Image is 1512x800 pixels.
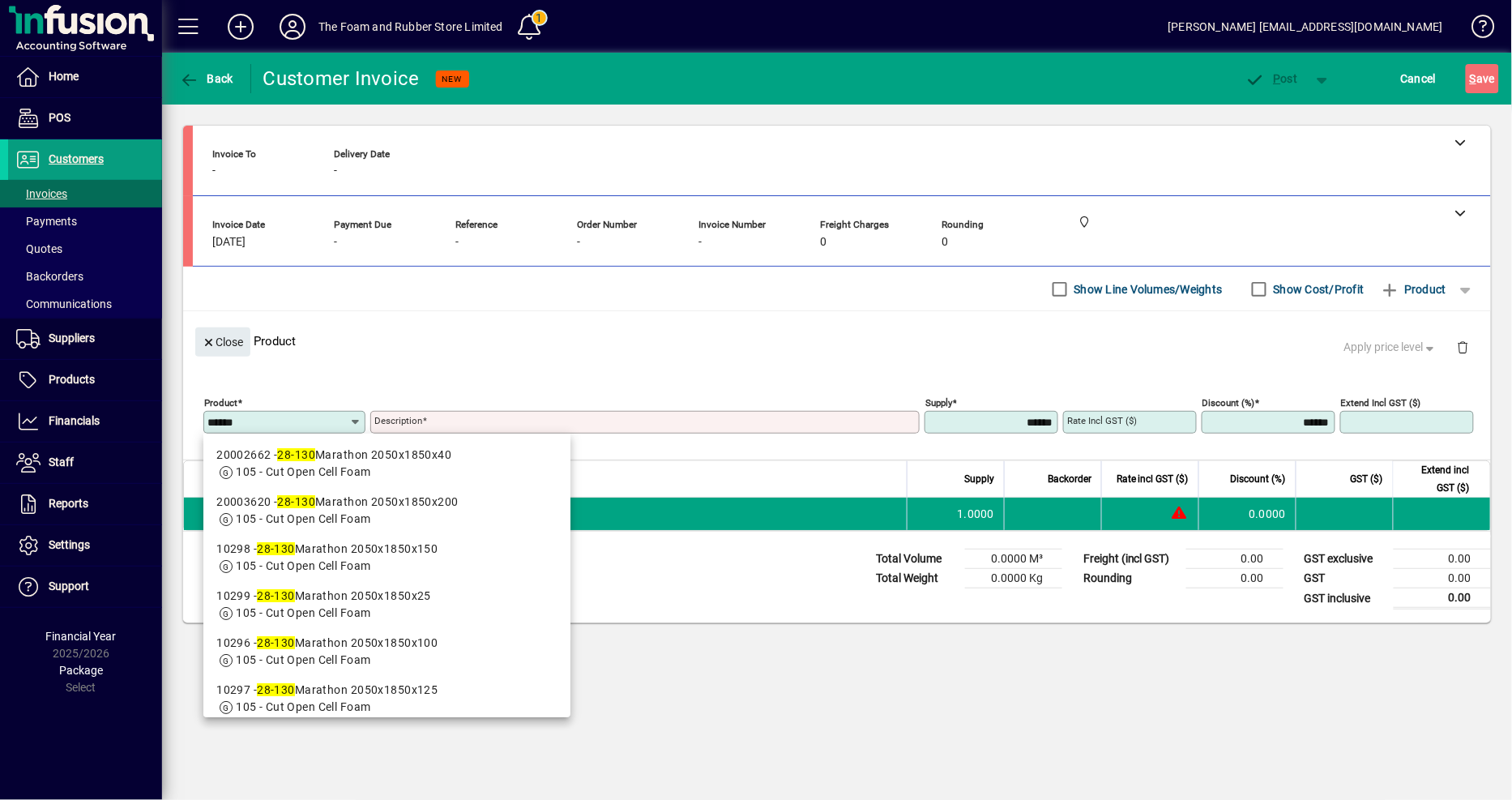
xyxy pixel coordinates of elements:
[1397,64,1441,93] button: Cancel
[49,111,70,124] span: POS
[1394,550,1491,569] td: 0.00
[455,236,459,249] span: -
[46,630,117,643] span: Financial Year
[8,567,162,607] a: Support
[925,397,952,409] mat-label: Supply
[1470,66,1495,92] span: ave
[1168,14,1443,40] div: [PERSON_NAME] [EMAIL_ADDRESS][DOMAIN_NAME]
[8,319,162,359] a: Suppliers
[942,236,948,249] span: 0
[49,414,100,427] span: Financials
[868,569,965,588] td: Total Weight
[49,497,88,510] span: Reports
[1296,569,1394,588] td: GST
[965,569,1062,588] td: 0.0000 Kg
[49,152,104,165] span: Customers
[16,187,67,200] span: Invoices
[277,448,315,461] em: 28-130
[212,236,246,249] span: [DATE]
[203,628,570,675] mat-option: 10296 - 28-130 Marathon 2050x1850x100
[16,270,83,283] span: Backorders
[216,588,557,605] div: 10299 - Marathon 2050x1850x25
[868,550,965,569] td: Total Volume
[8,263,162,290] a: Backorders
[203,534,570,581] mat-option: 10298 - 28-130 Marathon 2050x1850x150
[1048,470,1091,488] span: Backorder
[203,675,570,722] mat-option: 10297 - 28-130 Marathon 2050x1850x125
[698,236,702,249] span: -
[16,242,62,255] span: Quotes
[1274,72,1281,85] span: P
[965,550,1062,569] td: 0.0000 M³
[236,653,371,666] span: 105 - Cut Open Cell Foam
[1202,397,1255,409] mat-label: Discount (%)
[1198,498,1296,530] td: 0.0000
[8,207,162,235] a: Payments
[964,470,994,488] span: Supply
[236,512,371,525] span: 105 - Cut Open Cell Foam
[203,487,570,534] mat-option: 20003620 - 28-130 Marathon 2050x1850x200
[1231,470,1286,488] span: Discount (%)
[49,373,95,386] span: Products
[162,64,251,93] app-page-header-button: Back
[820,236,826,249] span: 0
[236,606,371,619] span: 105 - Cut Open Cell Foam
[1186,569,1283,588] td: 0.00
[1403,461,1470,497] span: Extend incl GST ($)
[212,165,216,178] span: -
[1067,415,1137,426] mat-label: Rate incl GST ($)
[204,397,237,409] mat-label: Product
[216,682,557,699] div: 10297 - Marathon 2050x1850x125
[49,332,95,344] span: Suppliers
[1075,550,1186,569] td: Freight (incl GST)
[16,215,77,228] span: Payments
[1344,339,1438,356] span: Apply price level
[216,541,557,558] div: 10298 - Marathon 2050x1850x150
[8,57,162,97] a: Home
[183,311,1491,370] div: Product
[191,334,254,349] app-page-header-button: Close
[216,447,557,464] div: 20002662 - Marathon 2050x1850x40
[49,580,89,593] span: Support
[215,12,267,41] button: Add
[8,235,162,263] a: Quotes
[1401,66,1437,92] span: Cancel
[277,495,315,508] em: 28-130
[8,401,162,442] a: Financials
[236,700,371,713] span: 105 - Cut Open Cell Foam
[236,465,371,478] span: 105 - Cut Open Cell Foam
[267,12,318,41] button: Profile
[8,525,162,566] a: Settings
[334,236,337,249] span: -
[216,635,557,652] div: 10296 - Marathon 2050x1850x100
[8,443,162,483] a: Staff
[257,589,295,602] em: 28-130
[8,98,162,139] a: POS
[1470,72,1476,85] span: S
[1237,64,1306,93] button: Post
[1075,569,1186,588] td: Rounding
[1117,470,1189,488] span: Rate incl GST ($)
[1245,72,1298,85] span: ost
[374,415,422,426] mat-label: Description
[1459,3,1492,56] a: Knowledge Base
[1296,588,1394,609] td: GST inclusive
[59,664,103,677] span: Package
[1394,588,1491,609] td: 0.00
[1341,397,1421,409] mat-label: Extend incl GST ($)
[203,440,570,487] mat-option: 20002662 - 28-130 Marathon 2050x1850x40
[236,559,371,572] span: 105 - Cut Open Cell Foam
[175,64,237,93] button: Back
[1394,569,1491,588] td: 0.00
[334,165,337,178] span: -
[8,180,162,207] a: Invoices
[1186,550,1283,569] td: 0.00
[1338,333,1445,362] button: Apply price level
[49,538,90,551] span: Settings
[8,484,162,524] a: Reports
[16,297,112,310] span: Communications
[1444,327,1483,366] button: Delete
[577,236,580,249] span: -
[179,72,233,85] span: Back
[257,636,295,649] em: 28-130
